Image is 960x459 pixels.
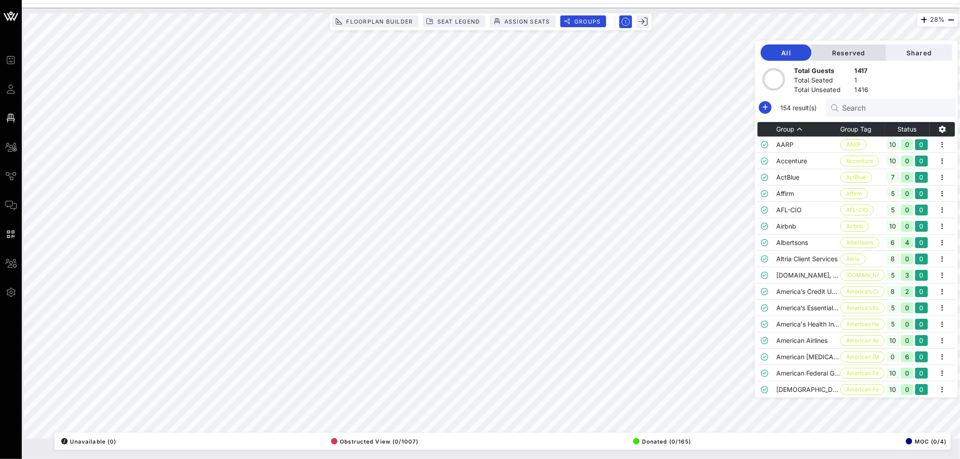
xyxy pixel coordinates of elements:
[847,352,879,362] span: American [MEDICAL_DATA] S…
[901,303,914,313] div: 0
[777,122,841,137] th: Group: Sorted ascending. Activate to sort descending.
[887,368,899,379] div: 10
[901,237,914,248] div: 4
[901,221,914,232] div: 0
[916,205,928,215] div: 0
[893,49,945,57] span: Shared
[794,76,851,87] div: Total Seated
[847,221,863,231] span: Airbnb
[847,270,879,280] span: [DOMAIN_NAME], Inc.
[847,287,879,297] span: America’s Credit …
[346,18,413,25] span: Floorplan Builder
[777,300,841,316] td: America’s Essential Hospitals
[916,303,928,313] div: 0
[812,44,886,61] button: Reserved
[855,76,869,87] div: 1
[916,286,928,297] div: 0
[901,270,914,281] div: 3
[916,188,928,199] div: 0
[777,153,841,169] td: Accenture
[916,237,928,248] div: 0
[819,49,879,57] span: Reserved
[901,205,914,215] div: 0
[777,283,841,300] td: America’s Credit Unions
[886,44,952,61] button: Shared
[847,368,879,378] span: American Federal …
[901,139,914,150] div: 0
[777,381,841,398] td: [DEMOGRAPHIC_DATA] (AFSCME)
[777,218,841,234] td: Airbnb
[437,18,480,25] span: Seat Legend
[916,139,928,150] div: 0
[847,156,873,166] span: Accenture
[901,384,914,395] div: 0
[887,139,899,150] div: 10
[777,365,841,381] td: American Federal Government Employees
[901,188,914,199] div: 0
[901,172,914,183] div: 0
[61,438,68,444] div: /
[847,336,879,346] span: American Airlines
[61,438,116,445] span: Unavailable (0)
[847,254,860,264] span: Altria
[777,349,841,365] td: American [MEDICAL_DATA] Society [MEDICAL_DATA] Action Network
[887,286,899,297] div: 8
[916,221,928,232] div: 0
[777,202,841,218] td: AFL-CIO
[794,85,851,97] div: Total Unseated
[916,270,928,281] div: 0
[855,66,869,78] div: 1417
[777,137,841,153] td: AARP
[901,335,914,346] div: 0
[768,49,804,57] span: All
[887,172,899,183] div: 7
[887,303,899,313] div: 5
[423,15,486,27] button: Seat Legend
[761,44,812,61] button: All
[504,18,550,25] span: Assign Seats
[331,438,419,445] span: Obstructed View (0/1007)
[633,438,691,445] span: Donated (0/165)
[59,435,116,448] button: /Unavailable (0)
[901,319,914,330] div: 0
[332,15,418,27] button: Floorplan Builder
[328,435,419,448] button: Obstructed View (0/1007)
[901,156,914,166] div: 0
[847,303,879,313] span: America’s Essenti…
[887,352,899,362] div: 0
[901,352,914,362] div: 6
[847,140,861,150] span: AARP
[887,384,899,395] div: 10
[916,254,928,264] div: 0
[903,435,947,448] button: MOC (0/4)
[847,385,879,395] span: American Federati…
[916,368,928,379] div: 0
[887,237,899,248] div: 6
[631,435,691,448] button: Donated (0/165)
[885,122,930,137] th: Status
[777,234,841,251] td: Albertsons
[777,103,821,112] span: 154 result(s)
[916,352,928,362] div: 0
[887,221,899,232] div: 10
[887,254,899,264] div: 8
[916,319,928,330] div: 0
[887,319,899,330] div: 5
[841,122,885,137] th: Group Tag
[887,270,899,281] div: 5
[777,125,795,133] span: Group
[887,188,899,199] div: 5
[777,316,841,332] td: America's Health Insurance Plan (AHIP)
[855,85,869,97] div: 1416
[887,156,899,166] div: 10
[901,368,914,379] div: 0
[847,172,867,182] span: ActBlue
[841,125,872,133] span: Group Tag
[916,384,928,395] div: 0
[777,251,841,267] td: Altria Client Services
[917,13,958,27] div: 28%
[847,205,868,215] span: AFL-CIO
[916,172,928,183] div: 0
[574,18,601,25] span: Groups
[777,169,841,186] td: ActBlue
